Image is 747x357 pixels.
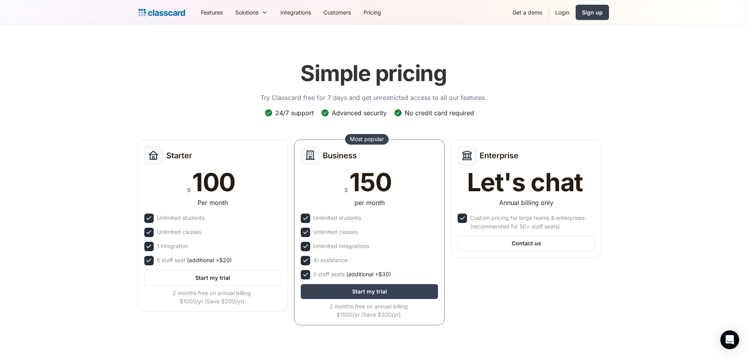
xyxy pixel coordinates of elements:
h2: Business [323,151,357,160]
p: Try Classcard free for 7 days and get unrestricted access to all our features. [260,93,487,102]
a: Customers [317,4,357,21]
div: per month [354,198,385,207]
div: Most popular [350,135,384,143]
div: Let's chat [467,170,583,195]
div: Unlimited students [157,214,205,222]
div: Solutions [235,8,258,16]
div: 150 [349,170,391,195]
a: home [138,7,185,18]
div: Advanced security [332,109,387,117]
span: (additional +$20) [187,256,232,265]
div: No credit card required [405,109,474,117]
div: Unlimited students [313,214,361,222]
h2: Starter [166,151,192,160]
h2: Enterprise [480,151,518,160]
span: (additional +$30) [346,270,391,279]
div: $ [344,185,348,195]
a: Start my trial [144,270,282,286]
div: 5 staff seats [313,270,391,279]
a: Integrations [274,4,317,21]
a: Sign up [576,5,609,20]
div: AI assistance [313,256,347,265]
div: 5 staff seat [157,256,232,265]
div: 24/7 support [275,109,314,117]
div: 2 months free on annual billing $1000/yr (Save $200/yr) [144,289,280,305]
div: Sign up [582,8,603,16]
div: 2 months free on annual billing $1500/yr (Save $300/yr) [301,302,436,319]
a: Start my trial [301,284,438,299]
a: Pricing [357,4,387,21]
div: Unlimited classes [157,228,201,236]
a: Contact us [458,236,595,251]
div: Unlimited classes [313,228,358,236]
div: Solutions [229,4,274,21]
div: 100 [192,170,235,195]
div: Custom pricing for large teams & enterprises (recommended for 50+ staff seats) [470,214,593,231]
a: Login [549,4,576,21]
a: Get a demo [506,4,549,21]
h1: Simple pricing [300,60,447,87]
div: $ [187,185,191,195]
div: Unlimited Integrations [313,242,369,250]
div: Per month [198,198,228,207]
div: Annual billing only [499,198,553,207]
div: Open Intercom Messenger [720,330,739,349]
a: Features [194,4,229,21]
div: 1 integration [157,242,188,250]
